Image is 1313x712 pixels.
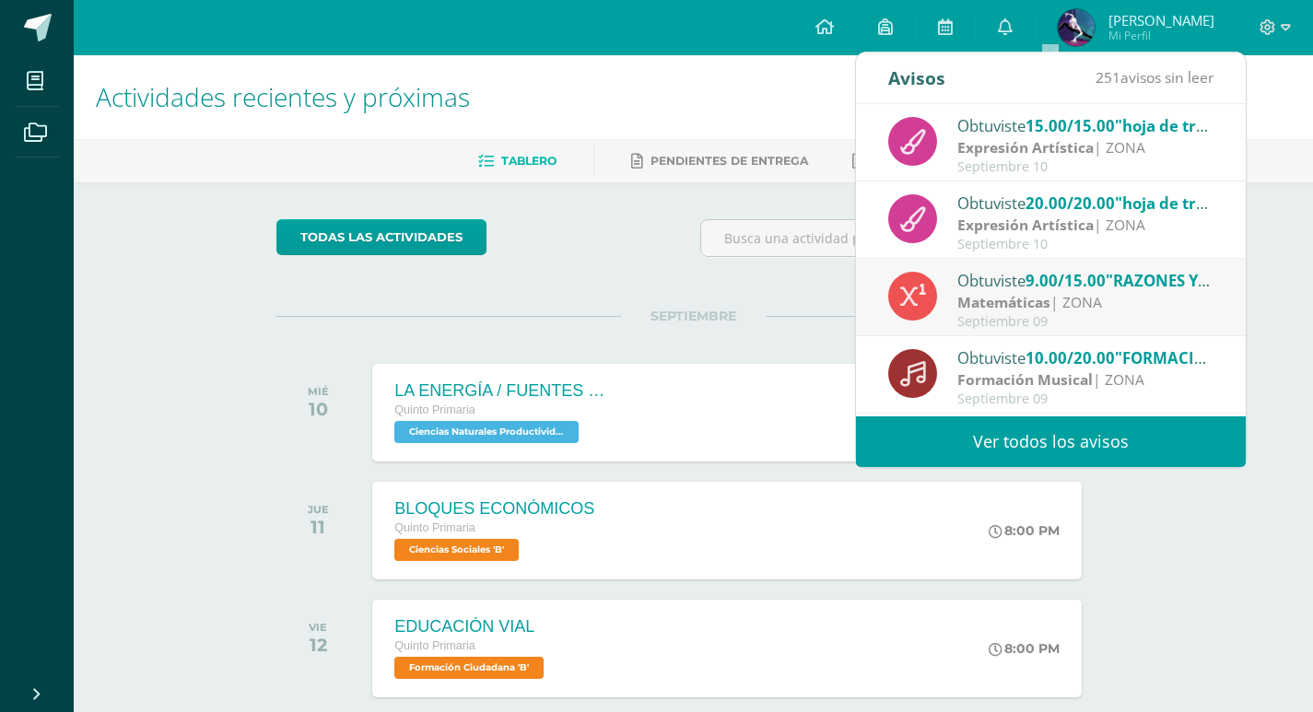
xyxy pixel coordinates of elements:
span: Tablero [501,154,557,168]
span: Quinto Primaria [394,639,475,652]
span: "hoja de trabajo 2" [1115,115,1259,136]
span: Ciencias Sociales 'B' [394,539,519,561]
div: 8:00 PM [989,640,1060,657]
strong: Formación Musical [957,369,1093,390]
div: Septiembre 09 [957,314,1213,330]
img: 275db963508f5c90b83d19d8e2f96d7d.png [1058,9,1095,46]
span: SEPTIEMBRE [621,308,766,324]
div: MIÉ [308,385,329,398]
div: 10 [308,398,329,420]
div: Avisos [888,53,945,103]
input: Busca una actividad próxima aquí... [701,220,1109,256]
span: Pendientes de entrega [651,154,808,168]
div: LA ENERGÍA / FUENTES DE ENERGÍA [394,381,615,401]
div: VIE [309,621,327,634]
span: Quinto Primaria [394,403,475,416]
span: [PERSON_NAME] [1108,11,1214,29]
span: Formación Ciudadana 'B' [394,657,544,679]
span: "hoja de trabajo 1" [1115,193,1259,214]
span: 9.00/15.00 [1026,270,1106,291]
div: 12 [309,634,327,656]
div: | ZONA [957,292,1213,313]
div: | ZONA [957,215,1213,236]
div: 11 [308,516,329,538]
div: 8:00 PM [989,522,1060,539]
a: todas las Actividades [276,219,487,255]
strong: Matemáticas [957,292,1050,312]
div: Obtuviste en [957,191,1213,215]
a: Entregadas [852,146,954,176]
div: Obtuviste en [957,113,1213,137]
div: Obtuviste en [957,345,1213,369]
div: EDUCACIÓN VIAL [394,617,548,636]
div: JUE [308,503,329,516]
div: Septiembre 10 [957,159,1213,175]
a: Tablero [478,146,557,176]
div: BLOQUES ECONÓMICOS [394,499,594,519]
a: Pendientes de entrega [631,146,808,176]
div: | ZONA [957,369,1213,391]
span: 10.00/20.00 [1026,347,1115,368]
div: | ZONA [957,137,1213,158]
a: Ver todos los avisos [856,416,1246,467]
span: 15.00/15.00 [1026,115,1115,136]
span: Ciencias Naturales Productividad y Desarrollo 'B' [394,421,579,443]
span: Actividades recientes y próximas [96,79,470,114]
span: avisos sin leer [1096,67,1213,88]
div: Obtuviste en [957,268,1213,292]
span: 20.00/20.00 [1026,193,1115,214]
div: Septiembre 10 [957,237,1213,252]
div: Septiembre 09 [957,391,1213,407]
strong: Expresión Artística [957,137,1094,158]
span: Quinto Primaria [394,521,475,534]
span: 251 [1096,67,1120,88]
strong: Expresión Artística [957,215,1094,235]
span: Mi Perfil [1108,28,1214,43]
